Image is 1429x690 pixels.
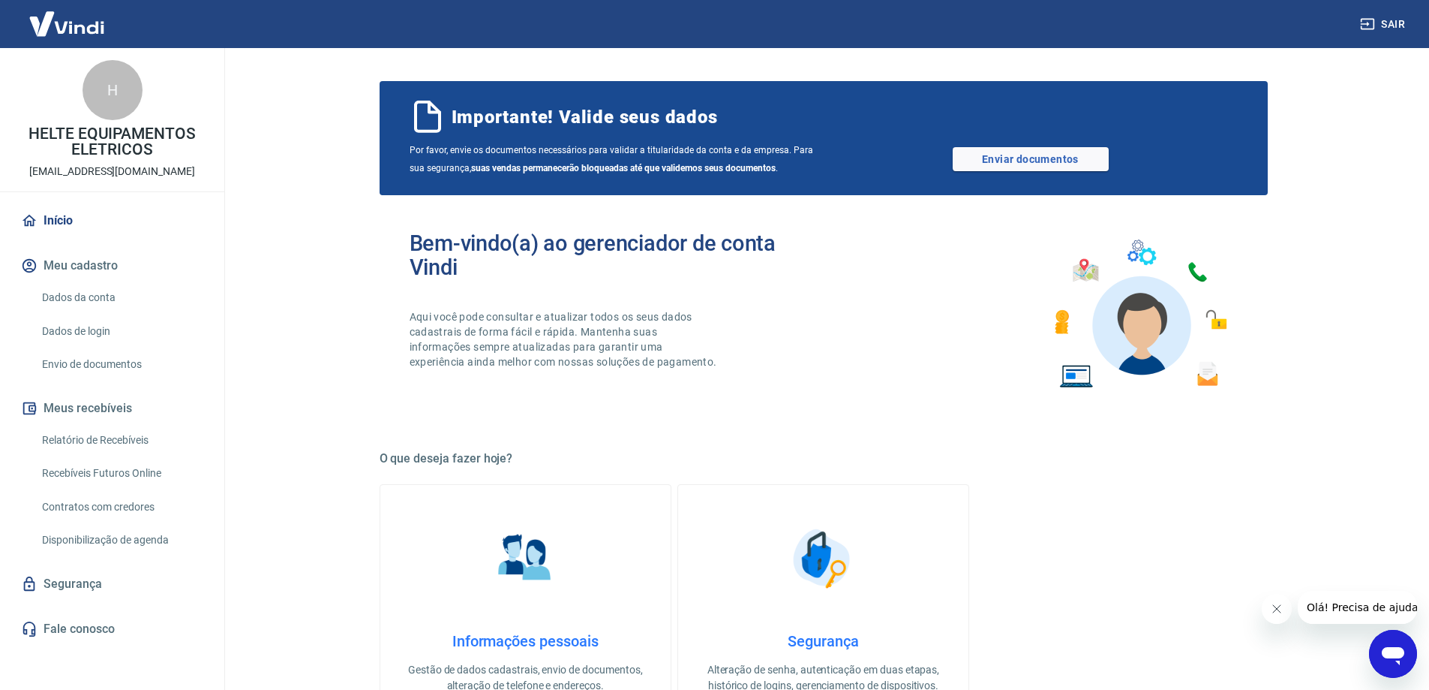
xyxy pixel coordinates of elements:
[18,204,206,237] a: Início
[1262,594,1292,624] iframe: Fechar mensagem
[12,126,212,158] p: HELTE EQUIPAMENTOS ELETRICOS
[18,568,206,601] a: Segurança
[36,525,206,556] a: Disponibilização de agenda
[18,613,206,646] a: Fale conosco
[36,492,206,523] a: Contratos com credores
[410,141,824,177] span: Por favor, envie os documentos necessários para validar a titularidade da conta e da empresa. Par...
[471,163,776,173] b: suas vendas permanecerão bloqueadas até que validemos seus documentos
[1298,591,1417,624] iframe: Mensagem da empresa
[36,316,206,347] a: Dados de login
[36,282,206,313] a: Dados da conta
[380,451,1268,466] h5: O que deseja fazer hoje?
[452,105,718,129] span: Importante! Valide seus dados
[36,425,206,456] a: Relatório de Recebíveis
[785,521,860,596] img: Segurança
[410,309,720,369] p: Aqui você pode consultar e atualizar todos os seus dados cadastrais de forma fácil e rápida. Mant...
[1369,630,1417,678] iframe: Botão para abrir a janela de mensagens
[18,249,206,282] button: Meu cadastro
[29,164,195,179] p: [EMAIL_ADDRESS][DOMAIN_NAME]
[83,60,143,120] div: H
[1041,231,1238,397] img: Imagem de um avatar masculino com diversos icones exemplificando as funcionalidades do gerenciado...
[18,392,206,425] button: Meus recebíveis
[702,632,944,650] h4: Segurança
[18,1,116,47] img: Vindi
[953,147,1109,171] a: Enviar documentos
[488,521,563,596] img: Informações pessoais
[9,11,126,23] span: Olá! Precisa de ajuda?
[404,632,647,650] h4: Informações pessoais
[1357,11,1411,38] button: Sair
[36,458,206,489] a: Recebíveis Futuros Online
[36,349,206,380] a: Envio de documentos
[410,231,824,279] h2: Bem-vindo(a) ao gerenciador de conta Vindi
